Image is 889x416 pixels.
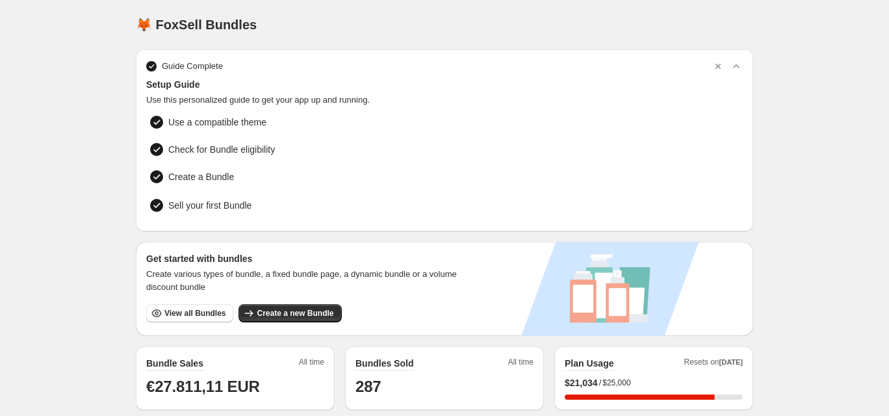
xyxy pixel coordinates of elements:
[684,357,743,371] span: Resets on
[146,252,469,265] h3: Get started with bundles
[146,268,469,294] span: Create various types of bundle, a fixed bundle page, a dynamic bundle or a volume discount bundle
[299,357,324,371] span: All time
[508,357,534,371] span: All time
[565,357,613,370] h2: Plan Usage
[164,308,225,318] span: View all Bundles
[146,304,233,322] button: View all Bundles
[257,308,333,318] span: Create a new Bundle
[602,378,630,388] span: $25,000
[162,60,223,73] span: Guide Complete
[565,376,743,389] div: /
[146,357,203,370] h2: Bundle Sales
[168,199,355,212] span: Sell your first Bundle
[168,170,357,183] span: Create a Bundle
[355,376,534,397] h1: 287
[565,376,598,389] span: $ 21,034
[355,357,413,370] h2: Bundles Sold
[146,376,324,397] h1: €27.811,11 EUR
[168,143,275,156] span: Check for Bundle eligibility
[146,78,743,91] span: Setup Guide
[719,358,743,366] span: [DATE]
[168,116,266,129] span: Use a compatible theme
[146,94,743,107] span: Use this personalized guide to get your app up and running.
[136,17,257,32] h1: 🦊 FoxSell Bundles
[238,304,341,322] button: Create a new Bundle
